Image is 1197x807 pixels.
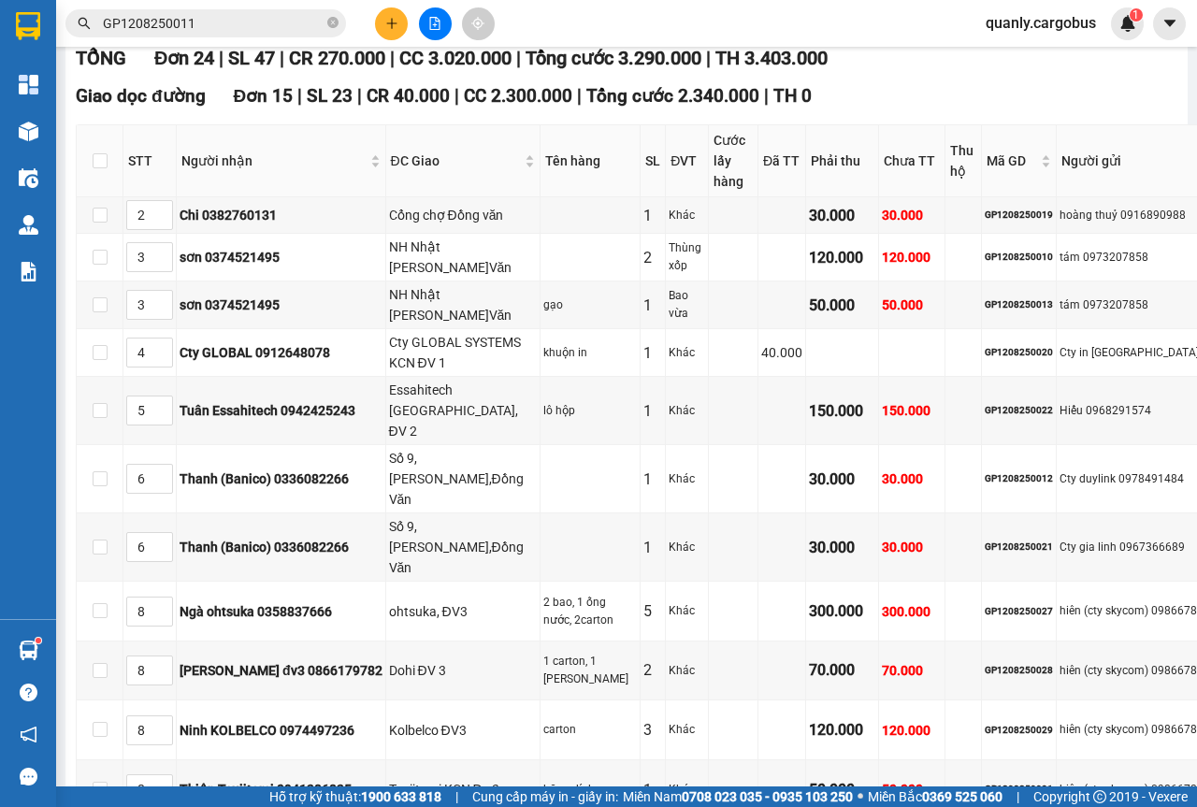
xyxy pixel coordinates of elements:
[577,85,582,107] span: |
[1130,8,1143,22] sup: 1
[709,125,758,197] th: Cước lấy hàng
[391,151,522,171] span: ĐC Giao
[758,125,806,197] th: Đã TT
[809,204,875,227] div: 30.000
[123,125,177,197] th: STT
[154,47,214,69] span: Đơn 24
[882,295,942,315] div: 50.000
[982,582,1057,641] td: GP1208250027
[669,781,704,799] div: Khác
[1153,7,1186,40] button: caret-down
[773,85,812,107] span: TH 0
[180,342,382,363] div: Cty GLOBAL 0912648078
[982,641,1057,701] td: GP1208250028
[361,789,441,804] strong: 1900 633 818
[669,239,704,275] div: Thùng xốp
[454,85,459,107] span: |
[428,17,441,30] span: file-add
[543,344,637,362] div: khuộn in
[181,151,367,171] span: Người nhận
[19,262,38,281] img: solution-icon
[809,468,875,491] div: 30.000
[471,17,484,30] span: aim
[543,594,637,629] div: 2 bao, 1 ống nước, 2carton
[985,208,1053,223] div: GP1208250019
[180,601,382,622] div: Ngà ohtsuka 0358837666
[180,660,382,681] div: [PERSON_NAME] đv3 0866179782
[389,380,538,441] div: Essahitech [GEOGRAPHIC_DATA], ĐV 2
[669,402,704,420] div: Khác
[882,601,942,622] div: 300.000
[982,700,1057,760] td: GP1208250029
[389,516,538,578] div: Số 9,[PERSON_NAME],Đồng Văn
[643,341,662,365] div: 1
[809,294,875,317] div: 50.000
[543,721,637,739] div: carton
[1132,8,1139,22] span: 1
[669,721,704,739] div: Khác
[809,778,875,801] div: 50.000
[882,537,942,557] div: 30.000
[389,448,538,510] div: Số 9,[PERSON_NAME],Đồng Văn
[78,17,91,30] span: search
[809,536,875,559] div: 30.000
[516,47,521,69] span: |
[36,638,41,643] sup: 1
[541,125,641,197] th: Tên hàng
[764,85,769,107] span: |
[922,789,1002,804] strong: 0369 525 060
[669,602,704,620] div: Khác
[809,599,875,623] div: 300.000
[982,377,1057,445] td: GP1208250022
[390,47,395,69] span: |
[586,85,759,107] span: Tổng cước 2.340.000
[1161,15,1178,32] span: caret-down
[19,168,38,188] img: warehouse-icon
[76,85,206,107] span: Giao dọc đường
[280,47,284,69] span: |
[643,599,662,623] div: 5
[971,11,1111,35] span: quanly.cargobus
[389,779,538,800] div: Tsuijtomi KCN Đv 3
[543,653,637,688] div: 1 carton, 1 [PERSON_NAME]
[987,151,1037,171] span: Mã GD
[985,663,1053,678] div: GP1208250028
[643,204,662,227] div: 1
[879,125,945,197] th: Chưa TT
[389,660,538,681] div: Dohi ĐV 3
[1017,786,1019,807] span: |
[367,85,450,107] span: CR 40.000
[76,47,126,69] span: TỔNG
[809,246,875,269] div: 120.000
[706,47,711,69] span: |
[715,47,828,69] span: TH 3.403.000
[327,17,339,28] span: close-circle
[19,75,38,94] img: dashboard-icon
[219,47,224,69] span: |
[761,342,802,363] div: 40.000
[669,207,704,224] div: Khác
[526,47,701,69] span: Tổng cước 3.290.000
[985,604,1053,619] div: GP1208250027
[103,13,324,34] input: Tìm tên, số ĐT hoặc mã đơn
[180,400,382,421] div: Tuân Essahitech 0942425243
[666,125,708,197] th: ĐVT
[985,297,1053,312] div: GP1208250013
[643,468,662,491] div: 1
[389,720,538,741] div: Kolbelco ĐV3
[985,471,1053,486] div: GP1208250012
[669,287,704,323] div: Bao vừa
[982,234,1057,281] td: GP1208250010
[882,779,942,800] div: 50.000
[1119,15,1136,32] img: icon-new-feature
[455,786,458,807] span: |
[985,723,1053,738] div: GP1208250029
[985,540,1053,555] div: GP1208250021
[882,720,942,741] div: 120.000
[809,658,875,682] div: 70.000
[882,660,942,681] div: 70.000
[882,205,942,225] div: 30.000
[669,344,704,362] div: Khác
[389,205,538,225] div: Cổng chợ Đồng văn
[20,726,37,743] span: notification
